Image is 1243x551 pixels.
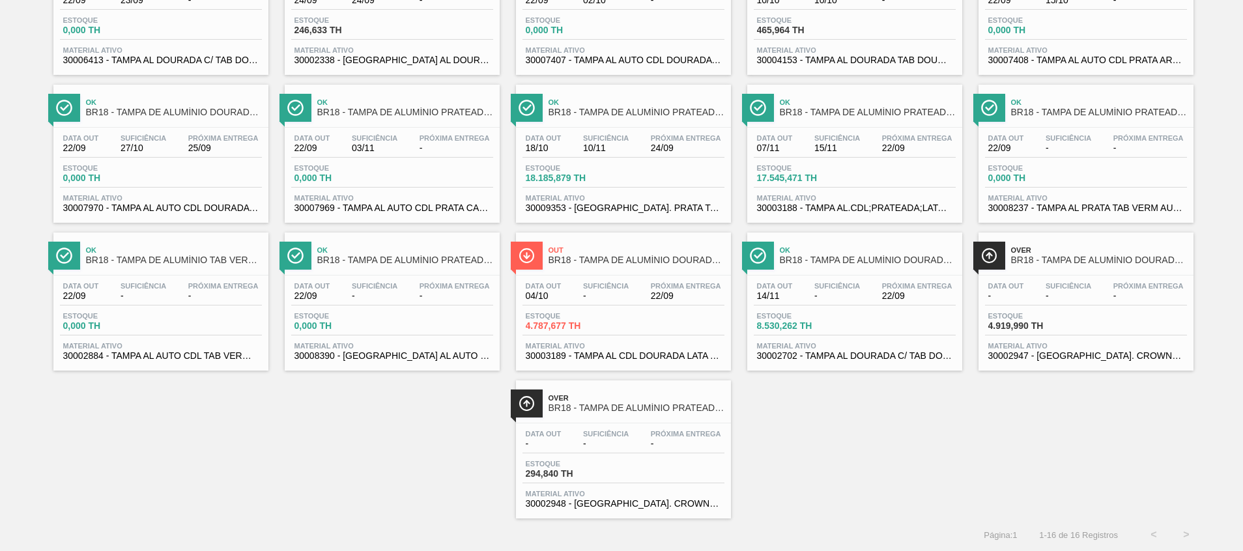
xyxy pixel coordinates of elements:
span: 0,000 TH [988,25,1079,35]
span: Data out [526,430,562,438]
span: 30002947 - TAMPA AL. CROWN; DOURADA; ISE [988,351,1184,361]
span: 22/09 [882,291,952,301]
span: BR18 - TAMPA DE ALUMÍNIO PRATEADA BALL CDL [780,107,956,117]
span: 18.185,879 TH [526,173,617,183]
span: - [1113,143,1184,153]
span: Suficiência [121,134,166,142]
span: Estoque [63,312,154,320]
span: Data out [757,282,793,290]
span: Material ativo [757,342,952,350]
span: 30007970 - TAMPA AL AUTO CDL DOURADA CANPACK [63,203,259,213]
button: > [1170,518,1203,551]
span: 0,000 TH [63,321,154,331]
span: Próxima Entrega [420,282,490,290]
img: Ícone [519,395,535,412]
span: Próxima Entrega [651,134,721,142]
button: < [1137,518,1170,551]
span: Material ativo [294,46,490,54]
span: 30007969 - TAMPA AL AUTO CDL PRATA CANPACK [294,203,490,213]
span: 03/11 [352,143,397,153]
img: Ícone [519,100,535,116]
span: Data out [526,282,562,290]
span: BR18 - TAMPA DE ALUMÍNIO PRATEADA TAB VERM BALL CDL [549,107,724,117]
span: Material ativo [757,46,952,54]
span: Estoque [63,16,154,24]
span: Data out [63,134,99,142]
span: 1 - 16 de 16 Registros [1037,530,1118,540]
span: 4.919,990 TH [988,321,1079,331]
span: Data out [526,134,562,142]
span: 0,000 TH [294,173,386,183]
span: Data out [988,282,1024,290]
span: 07/11 [757,143,793,153]
span: 22/09 [63,291,99,301]
img: Ícone [287,100,304,116]
span: Estoque [526,460,617,468]
span: - [988,291,1024,301]
span: 27/10 [121,143,166,153]
a: ÍconeOkBR18 - TAMPA DE ALUMÍNIO PRATEADA TAB VERMELHO ISEData out22/09Suficiência-Próxima Entrega... [969,75,1200,223]
span: Estoque [988,164,1079,172]
span: Ok [86,246,262,254]
img: Ícone [519,247,535,264]
a: ÍconeOutBR18 - TAMPA DE ALUMÍNIO DOURADA BALL CDLData out04/10Suficiência-Próxima Entrega22/09Est... [506,223,737,371]
span: - [188,291,259,301]
span: Suficiência [1046,282,1091,290]
span: Material ativo [988,46,1184,54]
span: Data out [757,134,793,142]
a: ÍconeOkBR18 - TAMPA DE ALUMÍNIO DOURADA CANPACK CDLData out22/09Suficiência27/10Próxima Entrega25... [44,75,275,223]
span: Estoque [757,16,848,24]
span: Data out [294,282,330,290]
span: 24/09 [651,143,721,153]
span: Ok [780,98,956,106]
span: Suficiência [352,134,397,142]
span: Próxima Entrega [651,430,721,438]
span: Estoque [757,164,848,172]
span: 4.787,677 TH [526,321,617,331]
span: Suficiência [1046,134,1091,142]
span: 0,000 TH [63,173,154,183]
span: 30008390 - TAMPA AL AUTO B64 PRATA CANPACK [294,351,490,361]
span: Material ativo [988,342,1184,350]
span: Ok [549,98,724,106]
span: Material ativo [526,46,721,54]
span: 30007407 - TAMPA AL AUTO CDL DOURADA ARDAGH [526,55,721,65]
span: 14/11 [757,291,793,301]
span: Material ativo [63,194,259,202]
span: 10/11 [583,143,629,153]
span: BR18 - TAMPA DE ALUMÍNIO PRATEADA CROWN ISE [549,403,724,413]
span: Data out [63,282,99,290]
span: Estoque [294,164,386,172]
span: Próxima Entrega [882,282,952,290]
img: Ícone [56,100,72,116]
span: 30008237 - TAMPA AL PRATA TAB VERM AUTO ISE [988,203,1184,213]
span: 0,000 TH [526,25,617,35]
span: Próxima Entrega [188,134,259,142]
span: Material ativo [63,46,259,54]
span: Estoque [294,312,386,320]
span: 30002948 - TAMPA AL. CROWN; PRATA; ISE [526,499,721,509]
a: ÍconeOkBR18 - TAMPA DE ALUMÍNIO DOURADA TAB DOURADOData out14/11Suficiência-Próxima Entrega22/09E... [737,223,969,371]
span: Material ativo [294,194,490,202]
span: 30009353 - TAMPA AL. PRATA TAB VERMELHO CDL AUTO [526,203,721,213]
span: BR18 - TAMPA DE ALUMÍNIO PRATEADA CANPACK CDL [317,107,493,117]
span: 22/09 [988,143,1024,153]
span: Material ativo [757,194,952,202]
span: 0,000 TH [988,173,1079,183]
span: 22/09 [294,143,330,153]
span: 246,633 TH [294,25,386,35]
span: BR18 - TAMPA DE ALUMÍNIO PRATEADA TAB VERMELHO ISE [1011,107,1187,117]
span: Suficiência [583,282,629,290]
span: Material ativo [526,342,721,350]
a: ÍconeOkBR18 - TAMPA DE ALUMÍNIO PRATEADA TAB VERM BALL CDLData out18/10Suficiência10/11Próxima En... [506,75,737,223]
img: Ícone [750,100,766,116]
a: ÍconeOverBR18 - TAMPA DE ALUMÍNIO DOURADA CROWN ISEData out-Suficiência-Próxima Entrega-Estoque4.... [969,223,1200,371]
span: 30004153 - TAMPA AL DOURADA TAB DOURADO CDL CANPACK [757,55,952,65]
span: 04/10 [526,291,562,301]
span: Suficiência [121,282,166,290]
span: Suficiência [583,430,629,438]
img: Ícone [981,100,997,116]
span: 30003188 - TAMPA AL.CDL;PRATEADA;LATA-AUTOMATICA; [757,203,952,213]
span: - [814,291,860,301]
span: Data out [294,134,330,142]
